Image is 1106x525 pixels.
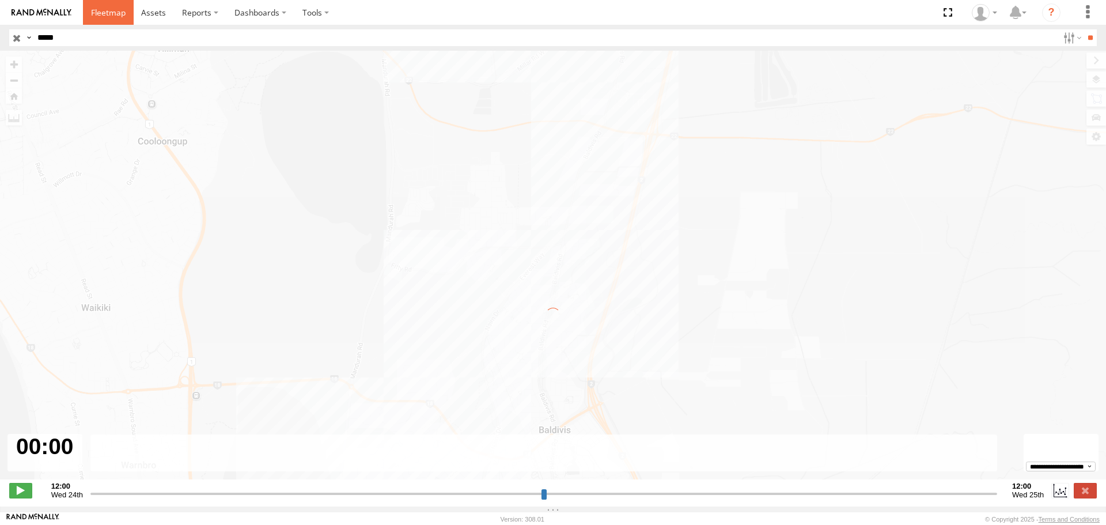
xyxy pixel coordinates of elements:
[51,482,83,490] strong: 12:00
[1059,29,1084,46] label: Search Filter Options
[1074,483,1097,498] label: Close
[12,9,71,17] img: rand-logo.svg
[1039,516,1100,523] a: Terms and Conditions
[1012,490,1044,499] span: Wed 25th
[985,516,1100,523] div: © Copyright 2025 -
[51,490,83,499] span: Wed 24th
[968,4,1001,21] div: Hayley Petersen
[1012,482,1044,490] strong: 12:00
[6,513,59,525] a: Visit our Website
[1042,3,1060,22] i: ?
[501,516,544,523] div: Version: 308.01
[9,483,32,498] label: Play/Stop
[24,29,33,46] label: Search Query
